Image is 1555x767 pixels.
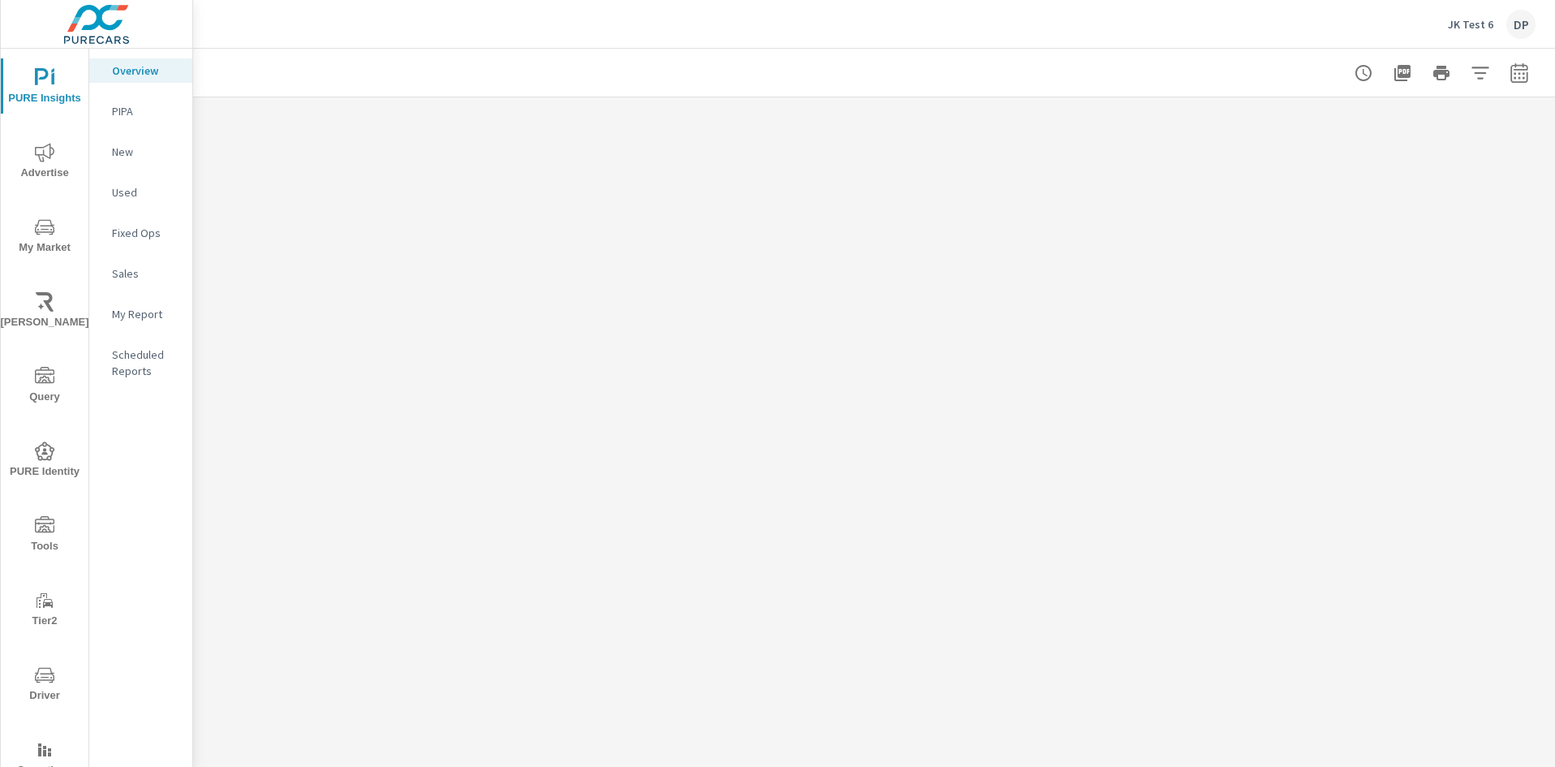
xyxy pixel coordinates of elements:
button: "Export Report to PDF" [1386,57,1419,89]
span: PURE Insights [6,68,84,108]
div: DP [1506,10,1536,39]
button: Apply Filters [1464,57,1497,89]
span: PURE Identity [6,442,84,481]
div: Overview [89,58,192,83]
p: Used [112,184,179,200]
span: My Market [6,218,84,257]
p: Sales [112,265,179,282]
div: My Report [89,302,192,326]
div: Used [89,180,192,205]
div: Scheduled Reports [89,343,192,383]
span: Query [6,367,84,407]
p: New [112,144,179,160]
span: Advertise [6,143,84,183]
div: Fixed Ops [89,221,192,245]
button: Print Report [1425,57,1458,89]
p: JK Test 6 [1448,17,1493,32]
div: New [89,140,192,164]
p: Scheduled Reports [112,347,179,379]
p: Overview [112,62,179,79]
span: Tier2 [6,591,84,631]
span: Tools [6,516,84,556]
div: Sales [89,261,192,286]
p: Fixed Ops [112,225,179,241]
p: PIPA [112,103,179,119]
span: [PERSON_NAME] [6,292,84,332]
span: Driver [6,666,84,705]
button: Select Date Range [1503,57,1536,89]
p: My Report [112,306,179,322]
div: PIPA [89,99,192,123]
